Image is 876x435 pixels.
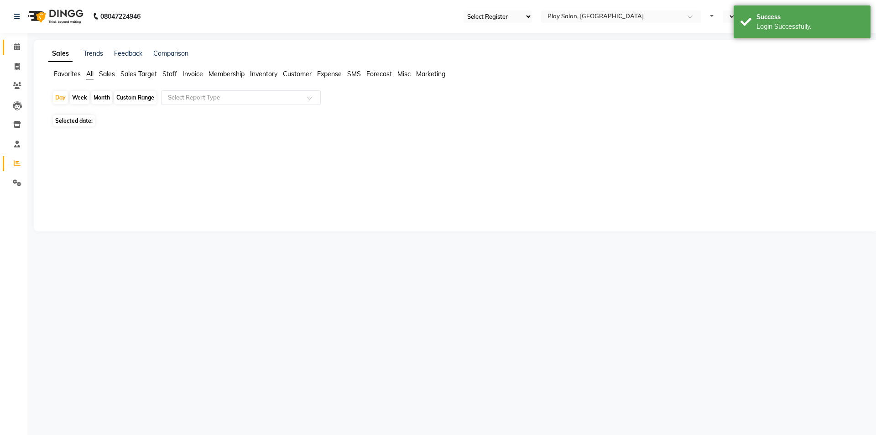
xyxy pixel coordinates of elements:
[756,12,864,22] div: Success
[120,70,157,78] span: Sales Target
[250,70,277,78] span: Inventory
[162,70,177,78] span: Staff
[83,49,103,58] a: Trends
[48,46,73,62] a: Sales
[114,49,142,58] a: Feedback
[366,70,392,78] span: Forecast
[91,91,112,104] div: Month
[317,70,342,78] span: Expense
[99,70,115,78] span: Sales
[347,70,361,78] span: SMS
[416,70,445,78] span: Marketing
[53,91,68,104] div: Day
[209,70,245,78] span: Membership
[54,70,81,78] span: Favorites
[114,91,156,104] div: Custom Range
[756,22,864,31] div: Login Successfully.
[100,4,141,29] b: 08047224946
[397,70,411,78] span: Misc
[86,70,94,78] span: All
[70,91,89,104] div: Week
[153,49,188,58] a: Comparison
[23,4,86,29] img: logo
[182,70,203,78] span: Invoice
[283,70,312,78] span: Customer
[53,115,95,126] span: Selected date:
